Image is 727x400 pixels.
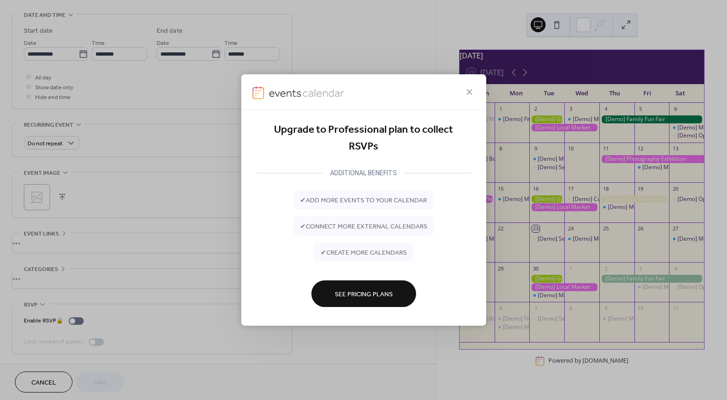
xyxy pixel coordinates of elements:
[321,248,407,257] span: ✔ create more calendars
[252,86,265,100] img: logo-icon
[300,195,427,205] span: ✔ add more events to your calendar
[269,86,345,100] img: logo-type
[335,289,393,299] span: See Pricing Plans
[311,280,416,307] button: See Pricing Plans
[256,121,471,156] div: Upgrade to Professional plan to collect RSVPs
[323,167,404,179] div: ADDITIONAL BENEFITS
[300,221,427,231] span: ✔ connect more external calendars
